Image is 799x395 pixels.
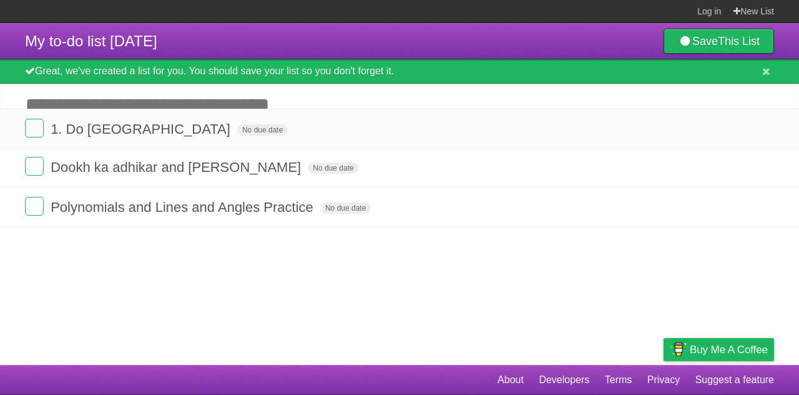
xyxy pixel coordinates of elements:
[51,199,316,215] span: Polynomials and Lines and Angles Practice
[670,339,687,360] img: Buy me a coffee
[539,368,589,392] a: Developers
[25,119,44,137] label: Done
[498,368,524,392] a: About
[25,32,157,49] span: My to-do list [DATE]
[695,368,774,392] a: Suggest a feature
[320,202,371,214] span: No due date
[237,124,288,136] span: No due date
[647,368,680,392] a: Privacy
[25,197,44,216] label: Done
[690,339,768,361] span: Buy me a coffee
[718,35,760,47] b: This List
[664,29,774,54] a: SaveThis List
[51,121,233,137] span: 1. Do [GEOGRAPHIC_DATA]
[51,159,304,175] span: Dookh ka adhikar and [PERSON_NAME]
[664,338,774,361] a: Buy me a coffee
[308,162,358,174] span: No due date
[605,368,632,392] a: Terms
[25,157,44,176] label: Done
